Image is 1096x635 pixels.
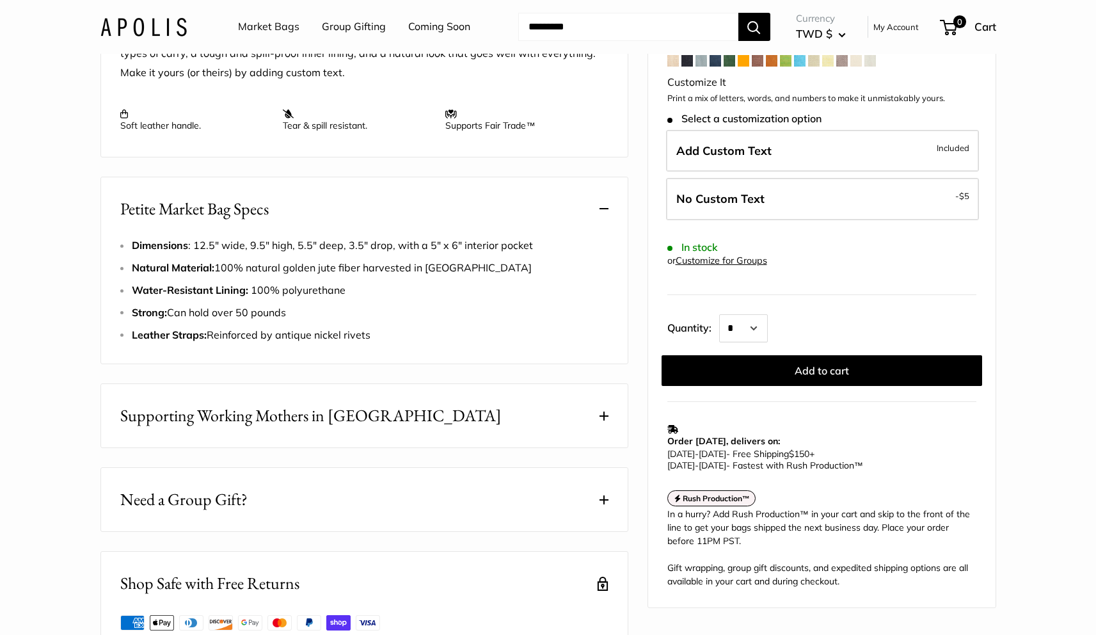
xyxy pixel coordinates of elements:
a: My Account [873,19,919,35]
li: 100% polyurethane [132,281,608,300]
strong: Dimensions [132,239,188,252]
span: $150 [789,448,809,460]
span: - [695,460,699,471]
label: Quantity: [667,310,719,342]
button: Search [738,13,770,41]
span: TWD $ [796,27,832,40]
span: [DATE] [667,448,695,460]
strong: Leather Straps: [132,328,207,341]
p: Tear & spill resistant. [283,108,433,131]
li: Reinforced by antique nickel rivets [132,326,608,345]
span: Need a Group Gift? [120,487,248,512]
div: Customize It [667,73,976,92]
span: Included [937,140,969,155]
img: Apolis [100,17,187,36]
p: Supports Fair Trade™ [445,108,595,131]
strong: Rush Production™ [683,494,750,503]
a: Customize for Groups [676,255,767,266]
span: Petite Market Bag Specs [120,197,269,221]
strong: Natural Material: [132,261,214,274]
span: 0 [953,15,965,28]
button: Need a Group Gift? [101,468,628,531]
span: Cart [974,20,996,33]
span: [DATE] [699,460,726,471]
label: Add Custom Text [666,129,979,172]
a: Market Bags [238,17,299,36]
span: - Fastest with Rush Production™ [667,460,863,471]
span: Select a customization option [667,113,822,125]
label: Leave Blank [666,178,979,220]
p: Soft leather handle. [120,108,270,131]
strong: Order [DATE], delivers on: [667,435,780,447]
div: or [667,252,767,269]
button: TWD $ [796,24,846,44]
span: : 12.5" wide, 9.5" high, 5.5" deep, 3.5" drop, with a 5" x 6" interior pocket [132,239,533,252]
p: Print a mix of letters, words, and numbers to make it unmistakably yours. [667,92,976,105]
p: A smaller market bag for quick adventures and special lunches. Featuring soft leather handles for... [120,25,608,83]
span: - [695,448,699,460]
span: - [955,188,969,204]
span: [DATE] [699,448,726,460]
a: 0 Cart [941,17,996,37]
strong: Water-Resistant Lining: [132,284,251,296]
input: Search... [518,13,738,41]
button: Add to cart [662,355,982,386]
span: In stock [667,241,718,253]
h2: Shop Safe with Free Returns [120,571,299,596]
a: Coming Soon [408,17,470,36]
button: Petite Market Bag Specs [101,177,628,241]
div: In a hurry? Add Rush Production™ in your cart and skip to the front of the line to get your bags ... [667,508,976,588]
span: [DATE] [667,460,695,471]
strong: Strong: [132,306,167,319]
button: Supporting Working Mothers in [GEOGRAPHIC_DATA] [101,384,628,447]
span: Supporting Working Mothers in [GEOGRAPHIC_DATA] [120,403,502,428]
span: 100% natural golden jute fiber harvested in [GEOGRAPHIC_DATA] [132,261,532,274]
a: Group Gifting [322,17,386,36]
p: - Free Shipping + [667,448,970,471]
span: $5 [959,191,969,201]
span: Add Custom Text [676,143,772,157]
span: No Custom Text [676,191,765,206]
li: Can hold over 50 pounds [132,303,608,323]
span: Currency [796,10,846,28]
